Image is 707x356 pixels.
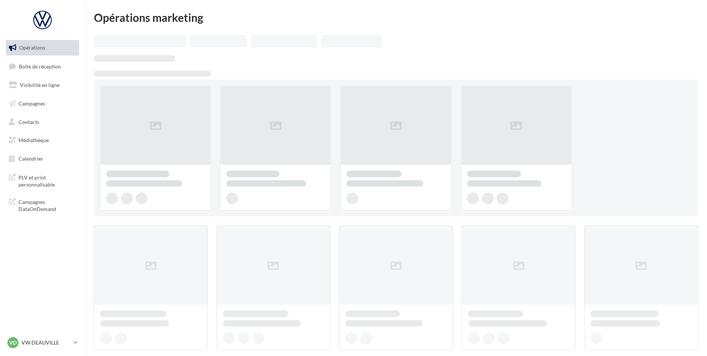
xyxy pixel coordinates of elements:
[18,100,45,107] span: Campagnes
[19,44,45,51] span: Opérations
[4,77,81,93] a: Visibilité en ligne
[21,339,71,346] p: VW DEAUVILLE
[4,132,81,148] a: Médiathèque
[6,336,79,350] a: VD VW DEAUVILLE
[4,114,81,130] a: Contacts
[4,194,81,216] a: Campagnes DataOnDemand
[9,339,17,346] span: VD
[4,58,81,74] a: Boîte de réception
[18,118,39,125] span: Contacts
[4,96,81,111] a: Campagnes
[4,40,81,56] a: Opérations
[18,137,49,143] span: Médiathèque
[20,82,60,88] span: Visibilité en ligne
[18,155,43,162] span: Calendrier
[18,197,76,213] span: Campagnes DataOnDemand
[4,169,81,191] a: PLV et print personnalisable
[18,172,76,188] span: PLV et print personnalisable
[19,63,61,69] span: Boîte de réception
[94,12,698,23] div: Opérations marketing
[4,151,81,167] a: Calendrier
